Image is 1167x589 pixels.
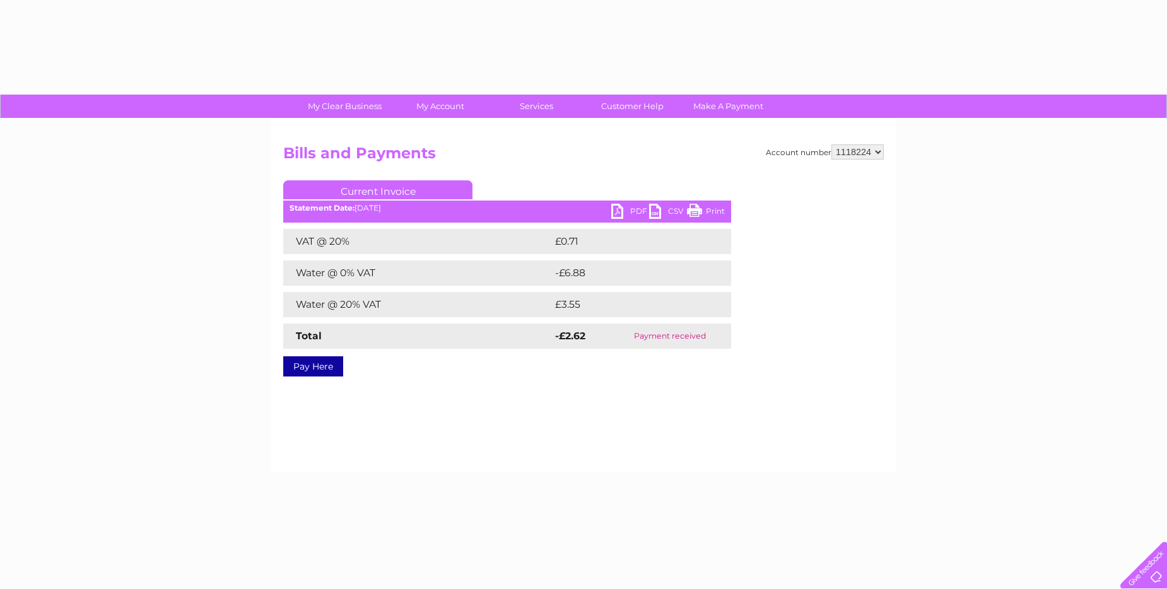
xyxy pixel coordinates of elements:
[687,204,725,222] a: Print
[552,229,700,254] td: £0.71
[552,292,701,317] td: £3.55
[611,204,649,222] a: PDF
[580,95,684,118] a: Customer Help
[283,144,884,168] h2: Bills and Payments
[283,260,552,286] td: Water @ 0% VAT
[290,203,355,213] b: Statement Date:
[552,260,705,286] td: -£6.88
[283,292,552,317] td: Water @ 20% VAT
[766,144,884,160] div: Account number
[283,356,343,376] a: Pay Here
[293,95,397,118] a: My Clear Business
[283,204,731,213] div: [DATE]
[296,330,322,342] strong: Total
[283,180,472,199] a: Current Invoice
[283,229,552,254] td: VAT @ 20%
[609,324,732,349] td: Payment received
[555,330,585,342] strong: -£2.62
[389,95,493,118] a: My Account
[676,95,780,118] a: Make A Payment
[649,204,687,222] a: CSV
[484,95,589,118] a: Services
